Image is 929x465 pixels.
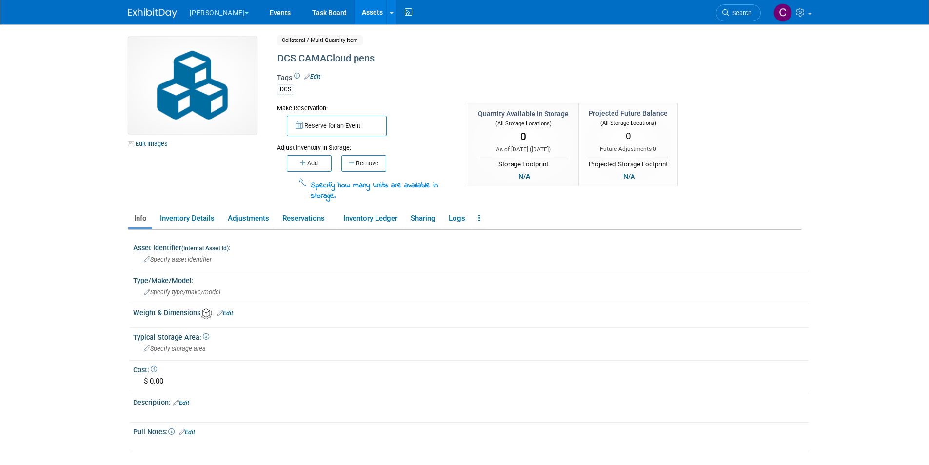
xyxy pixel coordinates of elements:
a: Reservations [277,210,336,227]
div: N/A [620,171,638,182]
div: Quantity Available in Storage [478,109,569,119]
div: Projected Future Balance [589,108,668,118]
div: Adjust Inventory in Storage: [277,136,454,152]
div: Future Adjustments: [589,145,668,153]
span: Specify how many units are available in storage. [311,180,438,202]
div: Weight & Dimensions [133,305,809,319]
div: (All Storage Locations) [589,118,668,127]
div: Pull Notes: [133,425,809,437]
div: $ 0.00 [140,374,801,389]
div: Projected Storage Footprint [589,157,668,169]
small: (Internal Asset Id) [181,245,229,252]
a: Inventory Details [154,210,220,227]
span: [DATE] [532,146,549,153]
button: Remove [341,155,386,172]
div: Type/Make/Model: [133,273,809,285]
img: ExhibitDay [128,8,177,18]
a: Edit Images [128,138,172,150]
img: Collateral-Icon-2.png [128,37,257,134]
a: Edit [173,400,189,406]
a: Info [128,210,152,227]
div: Cost: [133,363,809,375]
div: Tags [277,73,721,101]
span: Search [729,9,751,17]
button: Reserve for an Event [287,116,387,136]
span: Typical Storage Area: [133,333,209,341]
div: DCS [277,84,294,95]
span: 0 [520,131,526,142]
a: Sharing [405,210,441,227]
a: Adjustments [222,210,275,227]
div: Make Reservation: [277,103,454,113]
a: Inventory Ledger [337,210,403,227]
a: Edit [217,310,233,317]
div: (All Storage Locations) [478,119,569,128]
span: Specify asset identifier [144,256,212,263]
a: Edit [179,429,195,436]
span: Specify storage area [144,345,206,352]
span: 0 [626,130,631,142]
div: Storage Footprint [478,157,569,169]
div: As of [DATE] ( ) [478,145,569,154]
span: 0 [653,145,656,152]
div: DCS CAMACloud pens [274,50,721,67]
div: N/A [515,171,533,182]
span: Specify type/make/model [144,288,220,296]
span: Collateral / Multi-Quantity Item [277,35,363,45]
img: Cassidy Wright [773,3,792,22]
div: Asset Identifier : [133,241,809,253]
button: Add [287,155,332,172]
a: Edit [304,73,320,80]
div: Description: [133,395,809,408]
img: Asset Weight and Dimensions [201,308,212,319]
a: Logs [443,210,471,227]
a: Search [716,4,761,21]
